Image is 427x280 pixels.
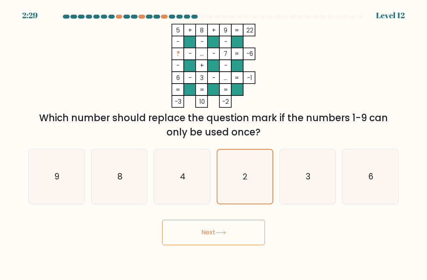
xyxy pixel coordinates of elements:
tspan: ... [224,74,228,82]
tspan: + [200,61,204,70]
tspan: = [234,26,239,34]
tspan: = [234,50,239,58]
tspan: - [200,38,204,46]
tspan: = [176,86,181,94]
tspan: 5 [176,26,180,34]
text: 3 [306,171,310,182]
tspan: = [200,86,204,94]
tspan: + [212,26,216,34]
tspan: - [212,74,215,82]
text: 4 [180,171,185,182]
tspan: ? [176,50,180,58]
button: Next [162,220,265,245]
tspan: -6 [246,50,253,58]
tspan: - [224,61,227,70]
text: 2 [243,171,248,182]
div: Level 12 [376,10,405,21]
tspan: = [223,86,228,94]
div: 2:29 [22,10,38,21]
tspan: - [212,50,215,58]
tspan: 10 [199,97,205,106]
text: 8 [117,171,123,182]
tspan: 7 [224,50,228,58]
text: 6 [368,171,373,182]
tspan: + [188,26,192,34]
text: 9 [55,171,60,182]
tspan: - [177,38,180,46]
tspan: - [177,61,180,70]
tspan: - [224,38,227,46]
tspan: 6 [176,74,180,82]
div: Which number should replace the question mark if the numbers 1-9 can only be used once? [33,111,394,139]
tspan: 8 [200,26,204,34]
tspan: 3 [200,74,204,82]
tspan: 22 [246,26,253,34]
tspan: -2 [223,97,229,106]
tspan: - [189,74,192,82]
tspan: - [189,50,192,58]
tspan: -3 [175,97,181,106]
tspan: -1 [247,74,252,82]
tspan: 9 [224,26,228,34]
tspan: ... [200,50,204,58]
tspan: = [234,74,239,82]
